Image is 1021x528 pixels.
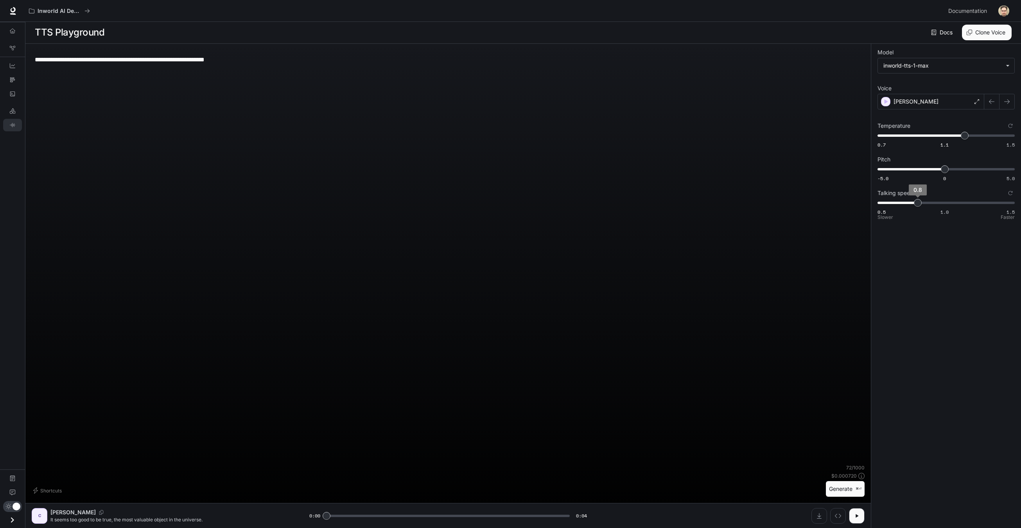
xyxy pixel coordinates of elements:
[830,508,846,524] button: Inspect
[1007,141,1015,148] span: 1.5
[33,510,46,522] div: C
[877,215,893,220] p: Slower
[50,516,291,523] p: It seems too good to be true, the most valuable object in the universe.
[25,3,93,19] button: All workspaces
[4,512,21,528] button: Open drawer
[32,484,65,497] button: Shortcuts
[3,25,22,37] a: Overview
[877,209,886,215] span: 0.5
[13,502,20,510] span: Dark mode toggle
[3,486,22,499] a: Feedback
[826,481,865,497] button: Generate⌘⏎
[3,73,22,86] a: Traces
[1006,122,1015,130] button: Reset to default
[877,50,894,55] p: Model
[877,86,892,91] p: Voice
[3,472,22,485] a: Documentation
[877,157,890,162] p: Pitch
[998,5,1009,16] img: User avatar
[3,59,22,72] a: Dashboards
[3,88,22,100] a: Logs
[878,58,1014,73] div: inworld-tts-1-max
[856,487,861,491] p: ⌘⏎
[1006,189,1015,197] button: Reset to default
[877,123,910,129] p: Temperature
[877,175,888,182] span: -5.0
[962,25,1012,40] button: Clone Voice
[811,508,827,524] button: Download audio
[831,473,857,479] p: $ 0.000720
[309,512,320,520] span: 0:00
[877,190,913,196] p: Talking speed
[883,62,1002,70] div: inworld-tts-1-max
[576,512,587,520] span: 0:04
[96,510,107,515] button: Copy Voice ID
[940,209,949,215] span: 1.0
[38,8,81,14] p: Inworld AI Demos
[877,141,886,148] span: 0.7
[940,141,949,148] span: 1.1
[1007,175,1015,182] span: 5.0
[996,3,1012,19] button: User avatar
[1001,215,1015,220] p: Faster
[3,105,22,117] a: LLM Playground
[846,464,865,471] p: 72 / 1000
[948,6,987,16] span: Documentation
[3,42,22,54] a: Graph Registry
[35,25,104,40] h1: TTS Playground
[3,119,22,131] a: TTS Playground
[1007,209,1015,215] span: 1.5
[943,175,946,182] span: 0
[50,508,96,516] p: [PERSON_NAME]
[929,25,956,40] a: Docs
[894,98,938,106] p: [PERSON_NAME]
[913,186,922,193] span: 0.8
[945,3,993,19] a: Documentation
